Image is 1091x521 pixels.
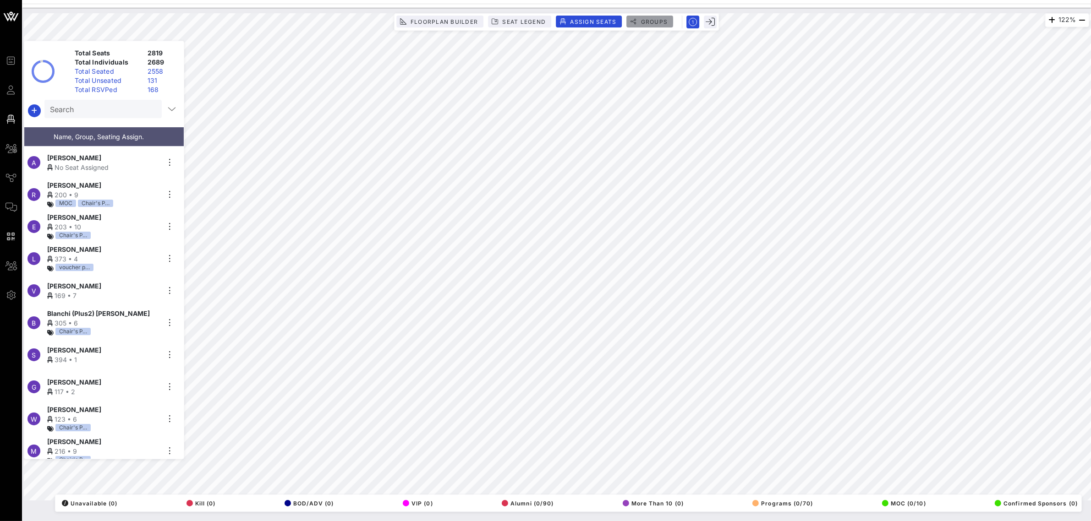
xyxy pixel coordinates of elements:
span: G [32,383,36,391]
span: M [31,447,37,455]
div: Chair's P… [78,200,113,207]
button: Assign Seats [556,16,622,27]
div: 131 [144,76,180,85]
div: Total Unseated [71,76,144,85]
div: Total RSVPed [71,85,144,94]
div: 200 • 9 [47,190,160,200]
div: Chair's P… [55,328,91,335]
span: L [32,255,36,263]
div: 123 • 6 [47,414,160,424]
span: [PERSON_NAME] [47,345,101,355]
div: Chair's P… [55,232,91,239]
div: 305 • 6 [47,318,160,328]
button: Alumni (0/90) [499,497,554,510]
button: Kill (0) [184,497,216,510]
span: Kill (0) [186,500,216,507]
span: More Than 10 (0) [623,500,684,507]
div: 373 • 4 [47,254,160,264]
div: Chair's P… [55,456,91,463]
span: [PERSON_NAME] [47,153,101,163]
span: W [31,415,37,423]
div: 394 • 1 [47,355,160,364]
span: MOC (0/10) [882,500,926,507]
span: [PERSON_NAME] [47,180,101,190]
span: Confirmed Sponsors (0) [995,500,1078,507]
span: S [32,351,36,359]
span: [PERSON_NAME] [47,437,101,446]
span: B [32,319,36,327]
span: Unavailable (0) [62,500,117,507]
span: A [32,159,36,167]
button: More Than 10 (0) [620,497,684,510]
button: Groups [626,16,673,27]
span: Alumni (0/90) [502,500,554,507]
div: 168 [144,85,180,94]
div: Total Individuals [71,58,144,67]
div: voucher p… [55,264,93,271]
span: [PERSON_NAME] [47,212,101,222]
div: 169 • 7 [47,291,160,300]
div: 2558 [144,67,180,76]
div: 122% [1045,13,1089,27]
button: Floorplan Builder [396,16,483,27]
span: R [32,191,36,199]
span: Assign Seats [570,18,616,25]
span: E [32,223,36,231]
span: Groups [640,18,668,25]
div: Total Seated [71,67,144,76]
button: Confirmed Sponsors (0) [992,497,1078,510]
span: VIP (0) [403,500,433,507]
div: MOC [55,200,76,207]
div: 2819 [144,49,180,58]
button: MOC (0/10) [879,497,926,510]
div: Chair's P… [55,424,91,431]
div: 2689 [144,58,180,67]
span: [PERSON_NAME] [47,377,101,387]
div: Total Seats [71,49,144,58]
span: Blanchi (Plus2) [PERSON_NAME] [47,309,150,318]
span: BOD/ADV (0) [285,500,334,507]
div: 203 • 10 [47,222,160,232]
span: Seat Legend [502,18,546,25]
button: BOD/ADV (0) [282,497,334,510]
span: Name, Group, Seating Assign. [54,133,144,141]
div: No Seat Assigned [47,163,160,172]
span: [PERSON_NAME] [47,281,101,291]
div: / [62,500,68,506]
span: [PERSON_NAME] [47,405,101,414]
span: [PERSON_NAME] [47,244,101,254]
button: Programs (0/70) [750,497,813,510]
button: /Unavailable (0) [59,497,117,510]
span: V [32,287,36,295]
button: VIP (0) [400,497,433,510]
div: 117 • 2 [47,387,160,396]
div: 216 • 9 [47,446,160,456]
span: Programs (0/70) [752,500,813,507]
span: Floorplan Builder [410,18,478,25]
button: Seat Legend [488,16,551,27]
